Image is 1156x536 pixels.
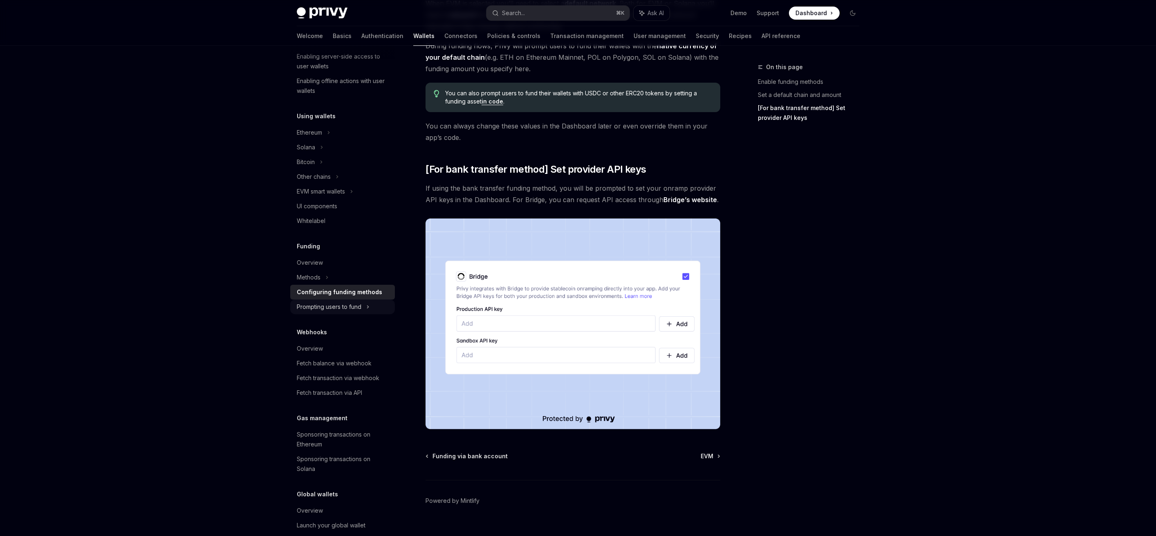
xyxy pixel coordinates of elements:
button: Search...⌘K [486,6,630,20]
button: Toggle dark mode [846,7,859,20]
a: Demo [730,9,747,17]
div: Overview [297,258,323,268]
a: Authentication [361,26,403,46]
h5: Using wallets [297,111,336,121]
img: dark logo [297,7,347,19]
span: Funding via bank account [432,452,508,460]
a: Policies & controls [487,26,540,46]
span: During funding flows, Privy will prompt users to fund their wallets with the (e.g. ETH on Ethereu... [426,40,720,74]
div: Enabling server-side access to user wallets [297,52,390,71]
svg: Tip [434,90,439,97]
img: Bridge keys PNG [426,218,720,429]
div: Launch your global wallet [297,520,365,530]
a: Wallets [413,26,435,46]
a: Fetch transaction via API [290,385,395,400]
a: Recipes [729,26,752,46]
div: Search... [502,8,525,18]
a: Launch your global wallet [290,518,395,533]
a: API reference [762,26,800,46]
a: UI components [290,199,395,214]
span: EVM [701,452,713,460]
div: Other chains [297,172,331,182]
a: Dashboard [789,7,840,20]
div: Prompting users to fund [297,302,361,312]
div: Methods [297,273,320,282]
div: Configuring funding methods [297,287,382,297]
a: Overview [290,255,395,270]
span: ⌘ K [616,10,625,16]
a: Sponsoring transactions on Ethereum [290,427,395,452]
a: EVM [701,452,719,460]
div: Fetch balance via webhook [297,358,372,368]
div: Whitelabel [297,216,325,226]
span: Ask AI [647,9,664,17]
a: Fetch transaction via webhook [290,371,395,385]
div: Overview [297,344,323,354]
span: On this page [766,62,803,72]
a: in code [482,98,503,105]
h5: Webhooks [297,327,327,337]
a: Bridge’s website [663,196,717,204]
a: [For bank transfer method] Set provider API keys [758,101,866,124]
a: Enable funding methods [758,75,866,88]
button: Ask AI [634,6,670,20]
a: Transaction management [550,26,624,46]
a: Whitelabel [290,214,395,228]
div: Bitcoin [297,157,315,167]
a: Connectors [444,26,477,46]
div: Enabling offline actions with user wallets [297,76,390,96]
span: You can also prompt users to fund their wallets with USDC or other ERC20 tokens by setting a fund... [445,89,712,106]
a: Enabling offline actions with user wallets [290,74,395,98]
h5: Funding [297,241,320,251]
a: Fetch balance via webhook [290,356,395,371]
div: Overview [297,506,323,516]
a: Sponsoring transactions on Solana [290,452,395,476]
span: [For bank transfer method] Set provider API keys [426,163,646,176]
a: Security [696,26,719,46]
div: Fetch transaction via API [297,388,362,398]
h5: Gas management [297,413,347,423]
div: Ethereum [297,128,322,137]
a: Welcome [297,26,323,46]
a: Powered by Mintlify [426,497,479,505]
span: If using the bank transfer funding method, you will be prompted to set your onramp provider API k... [426,182,720,205]
a: Overview [290,341,395,356]
div: UI components [297,201,337,211]
div: EVM smart wallets [297,187,345,196]
div: Sponsoring transactions on Solana [297,454,390,474]
div: Fetch transaction via webhook [297,373,379,383]
a: Basics [333,26,352,46]
a: Enabling server-side access to user wallets [290,49,395,74]
div: Sponsoring transactions on Ethereum [297,430,390,449]
a: Funding via bank account [426,452,508,460]
div: Solana [297,142,315,152]
span: You can always change these values in the Dashboard later or even override them in your app’s code. [426,120,720,143]
h5: Global wallets [297,489,338,499]
a: Set a default chain and amount [758,88,866,101]
a: Support [757,9,779,17]
a: Configuring funding methods [290,285,395,300]
span: Dashboard [795,9,827,17]
a: User management [634,26,686,46]
a: Overview [290,503,395,518]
